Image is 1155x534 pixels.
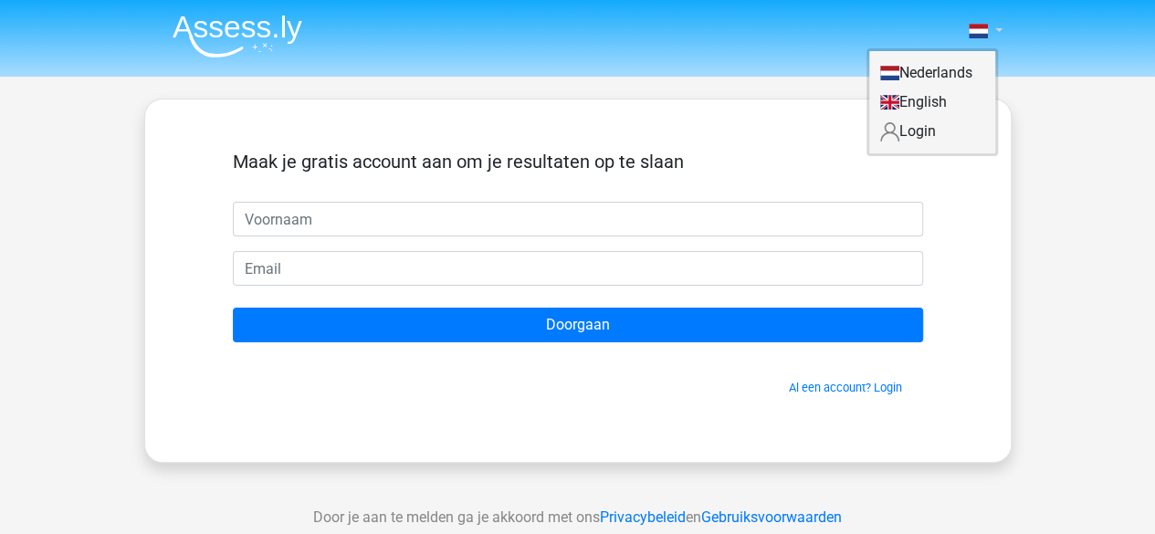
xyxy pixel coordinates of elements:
a: Nederlands [869,58,995,88]
input: Email [233,251,923,286]
a: Al een account? Login [789,381,902,394]
input: Voornaam [233,202,923,236]
a: Login [869,117,995,146]
h5: Maak je gratis account aan om je resultaten op te slaan [233,151,923,173]
input: Doorgaan [233,308,923,342]
a: Gebruiksvoorwaarden [701,508,842,526]
img: Assessly [173,15,302,58]
a: Privacybeleid [600,508,686,526]
a: English [869,88,995,117]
